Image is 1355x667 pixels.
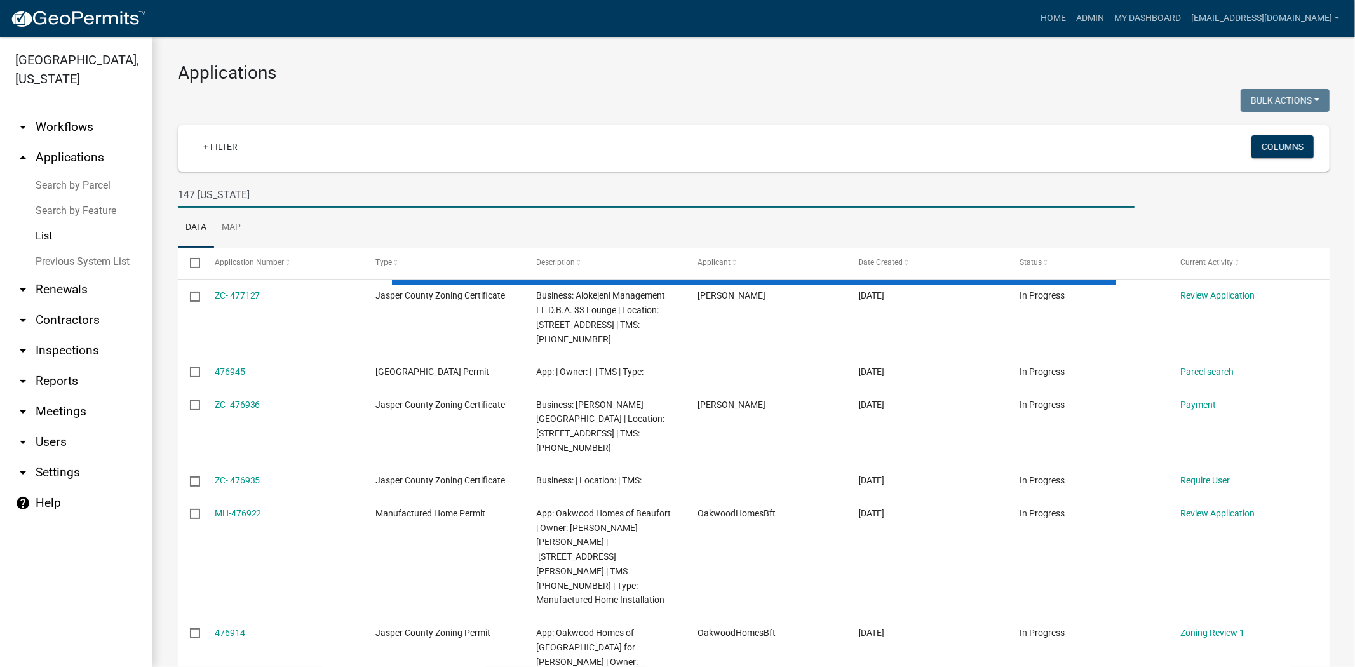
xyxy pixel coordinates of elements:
[178,182,1135,208] input: Search for applications
[537,475,642,485] span: Business: | Location: | TMS:
[859,290,885,300] span: 09/11/2025
[15,313,30,328] i: arrow_drop_down
[698,290,765,300] span: Steven Fields
[1168,248,1330,278] datatable-header-cell: Current Activity
[15,404,30,419] i: arrow_drop_down
[537,367,644,377] span: App: | Owner: | | TMS | Type:
[1181,508,1255,518] a: Review Application
[859,475,885,485] span: 09/11/2025
[537,400,665,453] span: Business: Lee's Academy | Location: 1224 COOKS LANDING RD | TMS: 070-00-00-031
[1251,135,1314,158] button: Columns
[537,508,671,605] span: App: Oakwood Homes of Beaufort | Owner: MONTES CATARINO RAFAEL | 333 LEVY RD | TMS 039-00-08-198 ...
[1181,367,1234,377] a: Parcel search
[1181,628,1245,638] a: Zoning Review 1
[375,367,489,377] span: Jasper County Building Permit
[1241,89,1330,112] button: Bulk Actions
[215,290,260,300] a: ZC- 477127
[537,258,576,267] span: Description
[1109,6,1186,30] a: My Dashboard
[859,367,885,377] span: 09/11/2025
[363,248,525,278] datatable-header-cell: Type
[1186,6,1345,30] a: [EMAIL_ADDRESS][DOMAIN_NAME]
[698,258,731,267] span: Applicant
[524,248,685,278] datatable-header-cell: Description
[15,465,30,480] i: arrow_drop_down
[15,150,30,165] i: arrow_drop_up
[1020,628,1065,638] span: In Progress
[1071,6,1109,30] a: Admin
[214,208,248,248] a: Map
[1020,475,1065,485] span: In Progress
[215,508,262,518] a: MH-476922
[215,258,284,267] span: Application Number
[698,628,776,638] span: OakwoodHomesBft
[215,475,260,485] a: ZC- 476935
[698,400,765,410] span: Sharleeta Whyte
[202,248,363,278] datatable-header-cell: Application Number
[859,258,903,267] span: Date Created
[178,62,1330,84] h3: Applications
[1008,248,1169,278] datatable-header-cell: Status
[1181,400,1217,410] a: Payment
[15,119,30,135] i: arrow_drop_down
[1020,367,1065,377] span: In Progress
[375,508,485,518] span: Manufactured Home Permit
[193,135,248,158] a: + Filter
[859,628,885,638] span: 09/11/2025
[859,400,885,410] span: 09/11/2025
[1181,290,1255,300] a: Review Application
[1181,258,1234,267] span: Current Activity
[215,400,260,410] a: ZC- 476936
[15,343,30,358] i: arrow_drop_down
[215,367,245,377] a: 476945
[15,495,30,511] i: help
[15,374,30,389] i: arrow_drop_down
[178,248,202,278] datatable-header-cell: Select
[685,248,847,278] datatable-header-cell: Applicant
[846,248,1008,278] datatable-header-cell: Date Created
[859,508,885,518] span: 09/11/2025
[375,628,490,638] span: Jasper County Zoning Permit
[1035,6,1071,30] a: Home
[1020,400,1065,410] span: In Progress
[15,282,30,297] i: arrow_drop_down
[698,508,776,518] span: OakwoodHomesBft
[178,208,214,248] a: Data
[375,258,392,267] span: Type
[1181,475,1230,485] a: Require User
[1020,508,1065,518] span: In Progress
[1020,258,1042,267] span: Status
[1020,290,1065,300] span: In Progress
[15,435,30,450] i: arrow_drop_down
[375,290,505,300] span: Jasper County Zoning Certificate
[375,400,505,410] span: Jasper County Zoning Certificate
[215,628,245,638] a: 476914
[537,290,666,344] span: Business: Alokejeni Management LL D.B.A. 33 Lounge | Location: 955 KINGS HWY | TMS: 090-00-03-019
[375,475,505,485] span: Jasper County Zoning Certificate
